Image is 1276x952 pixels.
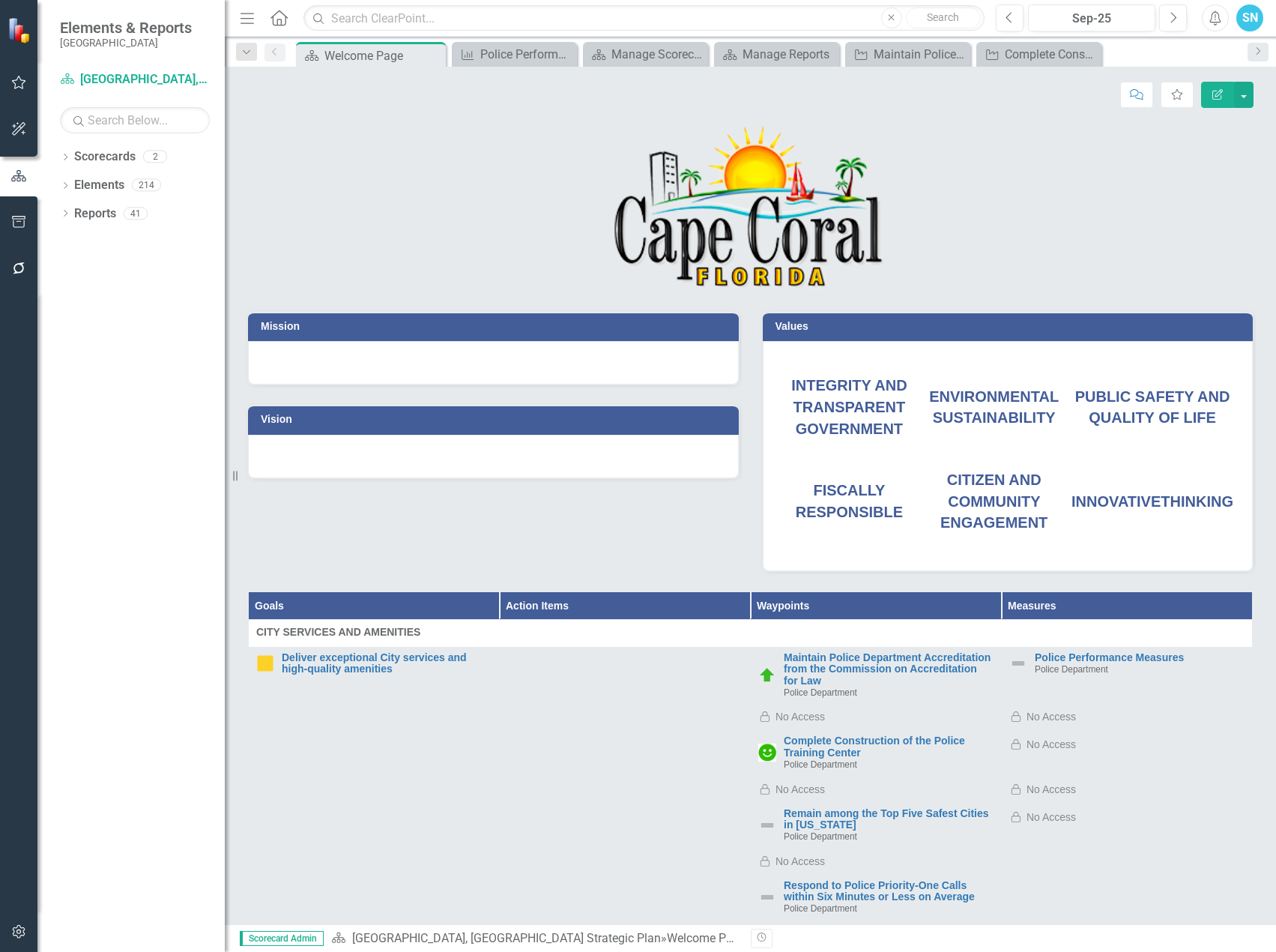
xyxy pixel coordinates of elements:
h3: Values [775,321,1246,332]
span: PUBLIC SAFETY AND QUALITY OF LIFE [1075,388,1230,427]
a: Elements [74,177,124,194]
a: [GEOGRAPHIC_DATA], [GEOGRAPHIC_DATA] Strategic Plan [352,931,661,945]
div: Manage Scorecards [611,45,704,64]
div: No Access [1026,737,1076,752]
button: Search [906,7,981,28]
a: Complete Construction of the Police Training Center [980,45,1098,64]
div: No Access [1026,709,1076,724]
div: » [331,930,740,948]
h3: Mission [261,321,731,332]
div: Welcome Page [324,46,442,65]
input: Search Below... [60,107,210,133]
span: Police Department [784,759,857,770]
h3: Vision [261,414,731,425]
a: Maintain Police Department Accreditation from the Commission on Accreditation for Law [849,45,967,64]
span: Police Department [784,687,857,698]
span: Elements & Reports [60,19,192,37]
span: CITIZEN AND COMMUNITY [947,472,1041,510]
a: Complete Construction of the Police Training Center [784,735,994,759]
button: SN [1236,4,1263,31]
span: CITY SERVICES AND AMENITIES [256,624,1245,639]
img: In Progress or Needs Work [256,654,274,672]
small: [GEOGRAPHIC_DATA] [60,37,192,49]
div: Police Performance Measures [480,45,573,64]
div: 214 [132,179,161,192]
img: Not Defined [758,888,776,906]
div: No Access [1026,810,1076,825]
a: [GEOGRAPHIC_DATA], [GEOGRAPHIC_DATA] Strategic Plan [60,71,210,88]
img: ClearPoint Strategy [7,16,34,43]
div: 2 [143,151,167,163]
span: Scorecard Admin [240,931,324,946]
td: Double-Click to Edit Right Click for Context Menu [1002,647,1253,703]
div: No Access [775,854,825,869]
div: Manage Reports [743,45,835,64]
span: Police Department [784,903,857,914]
td: Double-Click to Edit Right Click for Context Menu [751,647,1002,703]
span: Search [927,11,959,23]
span: Police Department [784,831,857,842]
button: Sep-25 [1028,4,1155,31]
span: ENVIRONMENTAL SUSTAINABILITY [929,388,1059,427]
a: Police Performance Measures [456,45,573,64]
a: Respond to Police Priority-One Calls within Six Minutes or Less on Average [784,880,994,903]
div: Sep-25 [1033,10,1150,28]
span: FISCALLY RESPONSIBLE [796,482,903,520]
div: Complete Construction of the Police Training Center [1005,45,1098,64]
a: Remain among the Top Five Safest Cities in [US_STATE] [784,808,994,831]
img: Not Defined [758,816,776,834]
td: Double-Click to Edit Right Click for Context Menu [751,731,1002,775]
span: ENGAGEMENT [940,514,1047,531]
div: No Access [775,709,825,724]
a: Maintain Police Department Accreditation from the Commission on Accreditation for Law [784,652,994,687]
div: No Access [1026,782,1076,797]
span: INNOVATIVE [1071,493,1233,510]
div: 41 [124,207,148,220]
span: THINKING [1161,493,1233,510]
div: Maintain Police Department Accreditation from the Commission on Accreditation for Law [874,45,967,64]
img: Not Defined [1009,654,1027,672]
input: Search ClearPoint... [303,5,985,31]
a: Deliver exceptional City services and high-quality amenities [282,652,492,675]
a: Police Performance Measures [1035,652,1245,663]
img: On Schedule or Complete [758,666,776,684]
a: Manage Reports [718,45,835,64]
img: Completed [758,744,776,762]
a: Reports [74,205,116,223]
span: Police Department [1035,664,1108,675]
div: Welcome Page [667,931,746,945]
img: Cape Coral, FL -- Logo [614,124,887,292]
div: No Access [775,782,825,797]
td: Double-Click to Edit Right Click for Context Menu [751,803,1002,847]
span: INTEGRITY AND TRANSPARENT GOVERNMENT [791,377,907,436]
a: Scorecards [74,148,136,166]
a: Manage Scorecards [587,45,704,64]
td: Double-Click to Edit Right Click for Context Menu [751,875,1002,919]
td: Double-Click to Edit [249,619,1253,647]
